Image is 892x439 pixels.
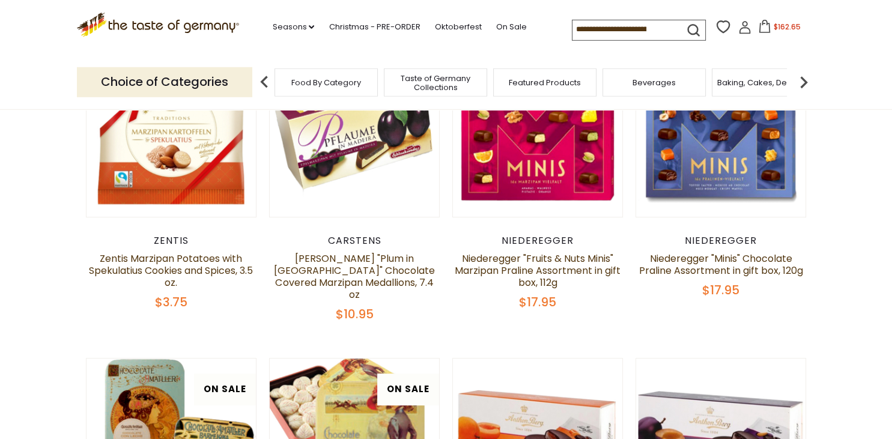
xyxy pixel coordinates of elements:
img: Niederegger "Minis" Chocolate Praline Assortment in gift box, 120g [636,47,806,217]
a: Oktoberfest [434,20,481,34]
img: Niederegger "Fruits & Nuts Minis" Marzipan Praline Assortment in gift box, 112g [453,47,623,217]
span: $3.75 [155,294,187,310]
span: $162.65 [774,22,801,32]
a: Niederegger "Fruits & Nuts Minis" Marzipan Praline Assortment in gift box, 112g [455,252,620,289]
div: Niederegger [452,235,623,247]
div: Niederegger [636,235,807,247]
img: Carstens "Plum in Madeira" Chocolate Covered Marzipan Medallions, 7.4 oz [270,47,440,217]
a: Food By Category [291,78,361,87]
a: Niederegger "Minis" Chocolate Praline Assortment in gift box, 120g [639,252,803,277]
img: previous arrow [252,70,276,94]
a: On Sale [496,20,526,34]
a: Beverages [633,78,676,87]
div: Carstens [269,235,440,247]
div: Zentis [86,235,257,247]
span: $10.95 [335,306,373,322]
span: $17.95 [702,282,739,298]
a: Featured Products [509,78,581,87]
p: Choice of Categories [77,67,252,97]
a: Christmas - PRE-ORDER [329,20,420,34]
a: Taste of Germany Collections [387,74,484,92]
a: Zentis Marzipan Potatoes with Spekulatius Cookies and Spices, 3.5 oz. [89,252,253,289]
img: next arrow [792,70,816,94]
img: Zentis Marzipan Potatoes with Spekulatius Cookies and Spices, 3.5 oz. [86,47,256,217]
a: Baking, Cakes, Desserts [717,78,810,87]
span: $17.95 [519,294,556,310]
a: [PERSON_NAME] "Plum in [GEOGRAPHIC_DATA]" Chocolate Covered Marzipan Medallions, 7.4 oz [274,252,435,301]
a: Seasons [272,20,314,34]
button: $162.65 [754,20,805,38]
